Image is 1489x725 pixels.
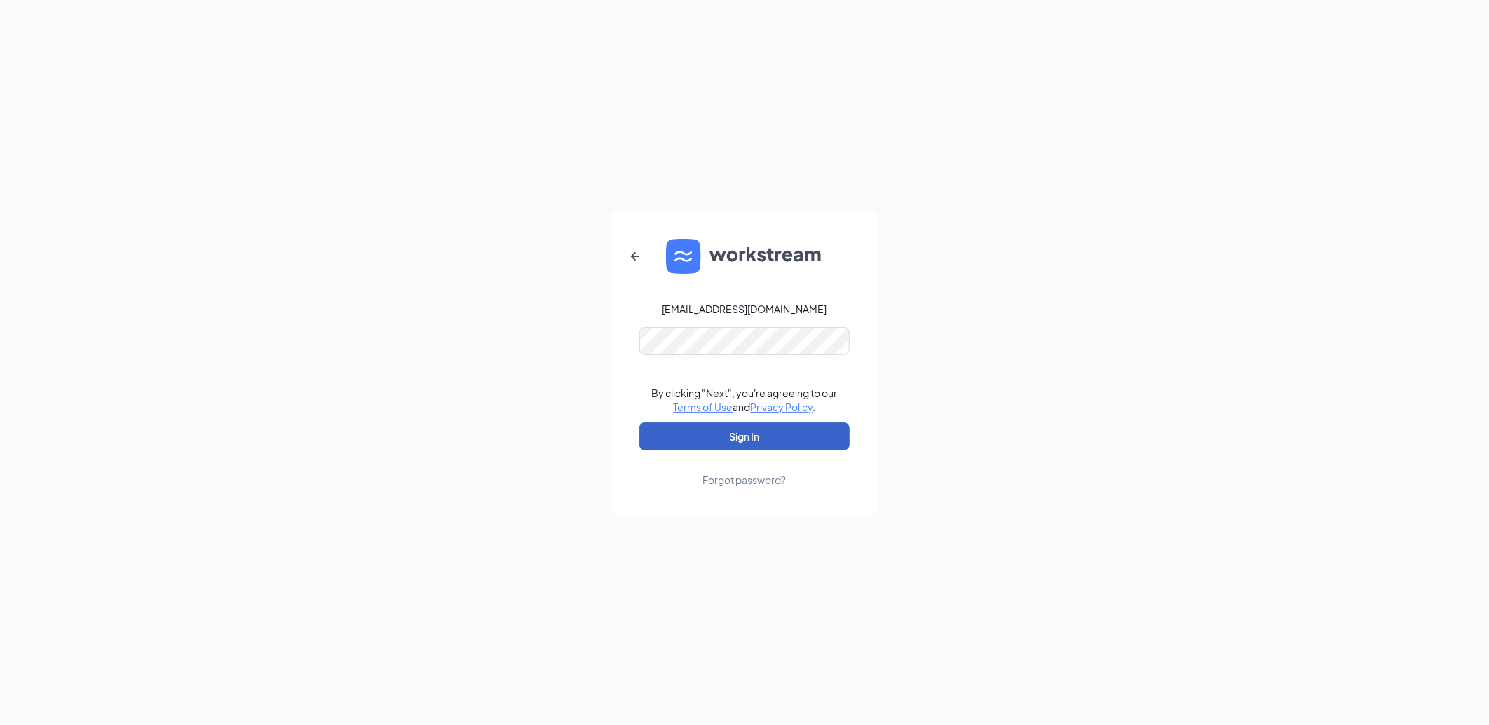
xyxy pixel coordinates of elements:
[703,473,787,487] div: Forgot password?
[662,302,827,316] div: [EMAIL_ADDRESS][DOMAIN_NAME]
[751,401,813,413] a: Privacy Policy
[703,450,787,487] a: Forgot password?
[639,422,850,450] button: Sign In
[674,401,733,413] a: Terms of Use
[652,386,838,414] div: By clicking "Next", you're agreeing to our and .
[627,248,644,265] svg: ArrowLeftNew
[666,239,823,274] img: WS logo and Workstream text
[618,240,652,273] button: ArrowLeftNew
